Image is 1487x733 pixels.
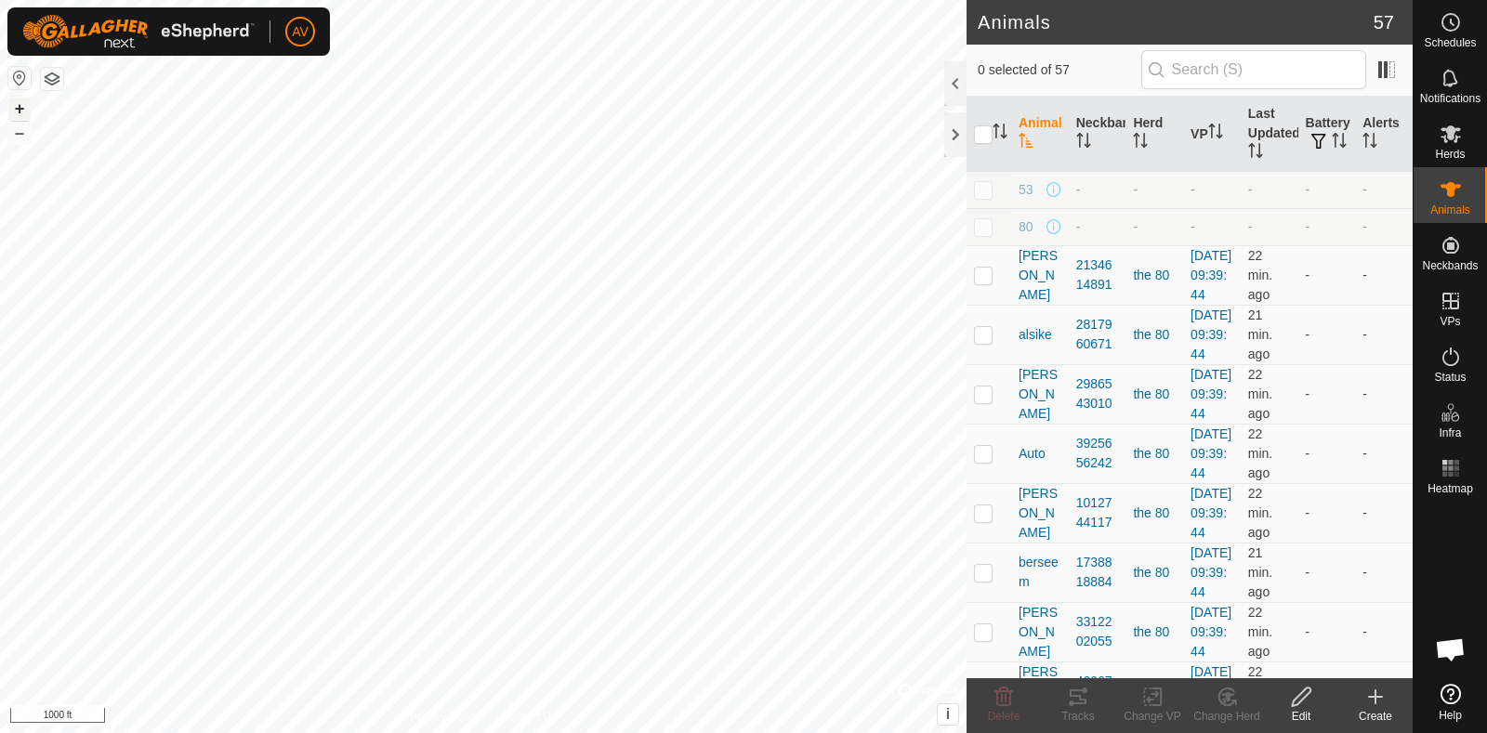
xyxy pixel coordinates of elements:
a: [DATE] 09:39:44 [1191,248,1231,302]
p-sorticon: Activate to sort [1208,126,1223,141]
a: Help [1414,676,1487,728]
span: Help [1439,710,1462,721]
td: - [1355,483,1413,543]
span: - [1248,219,1253,234]
td: - [1355,364,1413,424]
p-sorticon: Activate to sort [1133,136,1148,151]
span: 80 [1019,217,1033,237]
div: the 80 [1133,385,1176,404]
th: Alerts [1355,97,1413,172]
div: 4206704896 [1076,672,1119,711]
button: – [8,122,31,144]
div: 3312202055 [1076,612,1119,651]
span: [PERSON_NAME] [1019,365,1061,424]
div: the 80 [1133,622,1176,642]
div: 1012744117 [1076,493,1119,532]
td: - [1298,661,1356,721]
span: Sep 22, 2025, 10:08 AM [1248,545,1272,599]
div: the 80 [1133,444,1176,464]
h2: Animals [978,11,1374,33]
div: Change Herd [1190,708,1264,725]
p-sorticon: Activate to sort [1076,136,1091,151]
span: 0 selected of 57 [978,60,1141,80]
td: - [1298,305,1356,364]
td: - [1355,661,1413,721]
td: - [1298,245,1356,305]
span: 53 [1019,180,1033,200]
td: - [1298,543,1356,602]
span: VPs [1440,316,1460,327]
span: Neckbands [1422,260,1478,271]
div: 3925656242 [1076,434,1119,473]
div: 1738818884 [1076,553,1119,592]
span: alsike [1019,325,1052,345]
a: [DATE] 09:39:44 [1191,605,1231,659]
th: VP [1183,97,1241,172]
td: - [1298,602,1356,661]
span: [PERSON_NAME] [1019,662,1061,721]
span: [PERSON_NAME] [1019,603,1061,661]
input: Search (S) [1141,50,1366,89]
th: Animal [1011,97,1069,172]
td: - [1355,208,1413,245]
div: - [1133,180,1176,200]
div: Tracks [1041,708,1115,725]
span: [PERSON_NAME] [1019,484,1061,543]
button: Map Layers [41,68,63,90]
p-sorticon: Activate to sort [1332,136,1347,151]
span: Delete [988,710,1020,723]
span: Sep 22, 2025, 10:08 AM [1248,426,1272,480]
td: - [1298,171,1356,208]
div: Edit [1264,708,1338,725]
span: Sep 22, 2025, 10:08 AM [1248,486,1272,540]
app-display-virtual-paddock-transition: - [1191,182,1195,197]
th: Battery [1298,97,1356,172]
span: 57 [1374,8,1394,36]
div: 2134614891 [1076,255,1119,295]
td: - [1355,171,1413,208]
div: - [1076,217,1119,237]
div: Create [1338,708,1413,725]
span: Infra [1439,427,1461,438]
div: 2986543010 [1076,374,1119,413]
td: - [1298,208,1356,245]
div: the 80 [1133,504,1176,523]
th: Last Updated [1241,97,1298,172]
a: [DATE] 09:39:44 [1191,367,1231,421]
span: Heatmap [1428,483,1473,494]
td: - [1298,483,1356,543]
div: the 80 [1133,266,1176,285]
span: AV [292,22,309,42]
th: Herd [1125,97,1183,172]
span: [PERSON_NAME] [1019,246,1061,305]
span: Herds [1435,149,1465,160]
p-sorticon: Activate to sort [1248,146,1263,161]
td: - [1355,305,1413,364]
div: Open chat [1423,622,1479,677]
p-sorticon: Activate to sort [993,126,1007,141]
img: Gallagher Logo [22,15,255,48]
app-display-virtual-paddock-transition: - [1191,219,1195,234]
span: Sep 22, 2025, 10:08 AM [1248,367,1272,421]
div: the 80 [1133,325,1176,345]
span: Notifications [1420,93,1480,104]
td: - [1355,245,1413,305]
a: [DATE] 09:39:44 [1191,308,1231,361]
span: Status [1434,372,1466,383]
span: Schedules [1424,37,1476,48]
a: [DATE] 09:39:44 [1191,486,1231,540]
span: berseem [1019,553,1061,592]
button: i [938,704,958,725]
p-sorticon: Activate to sort [1019,136,1033,151]
a: Privacy Policy [410,709,480,726]
button: Reset Map [8,67,31,89]
a: [DATE] 09:39:44 [1191,426,1231,480]
a: [DATE] 09:39:44 [1191,545,1231,599]
a: Contact Us [502,709,557,726]
a: [DATE] 09:39:44 [1191,664,1231,718]
span: Sep 22, 2025, 10:08 AM [1248,308,1272,361]
div: - [1133,217,1176,237]
span: Auto [1019,444,1046,464]
p-sorticon: Activate to sort [1362,136,1377,151]
span: - [1248,182,1253,197]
